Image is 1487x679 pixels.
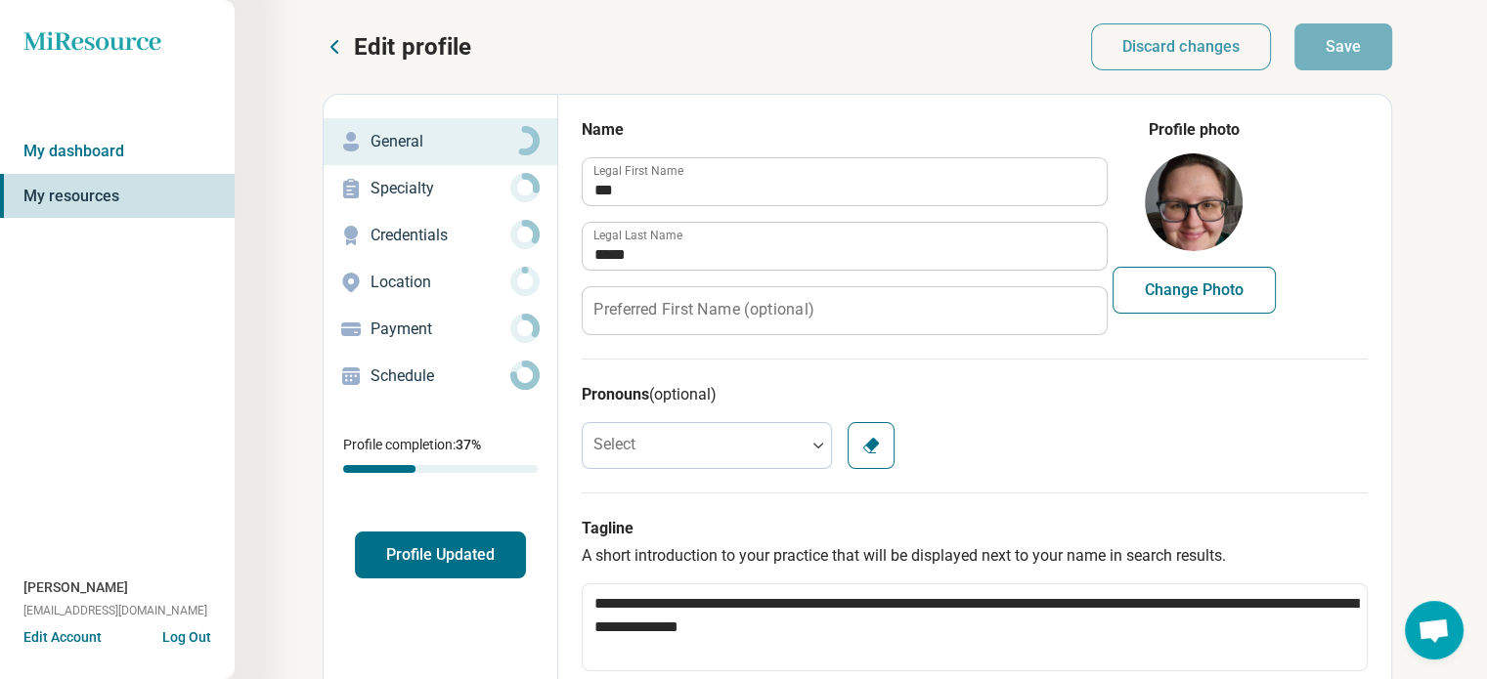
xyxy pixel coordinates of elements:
button: Save [1294,23,1392,70]
button: Log Out [162,627,211,643]
button: Edit profile [323,31,471,63]
p: General [371,130,510,153]
button: Change Photo [1113,267,1276,314]
a: Open chat [1405,601,1464,659]
button: Edit Account [23,627,102,648]
button: Discard changes [1091,23,1272,70]
span: [EMAIL_ADDRESS][DOMAIN_NAME] [23,602,207,619]
a: Credentials [324,212,557,259]
div: Profile completion: [324,423,557,485]
p: Edit profile [354,31,471,63]
legend: Profile photo [1149,118,1240,142]
label: Select [593,435,635,453]
p: Credentials [371,224,510,247]
p: A short introduction to your practice that will be displayed next to your name in search results. [582,544,1368,568]
span: 37 % [456,437,481,452]
a: Schedule [324,353,557,400]
span: (optional) [649,385,717,403]
a: Location [324,259,557,306]
img: avatar image [1145,153,1243,251]
p: Specialty [371,177,510,200]
p: Payment [371,318,510,341]
span: [PERSON_NAME] [23,577,128,598]
p: Location [371,271,510,294]
label: Legal Last Name [593,230,682,241]
div: Profile completion [343,465,538,473]
label: Preferred First Name (optional) [593,302,813,318]
h3: Name [582,118,1106,142]
label: Legal First Name [593,165,683,177]
button: Profile Updated [355,531,526,578]
a: Payment [324,306,557,353]
h3: Pronouns [582,383,1368,406]
h3: Tagline [582,517,1368,540]
p: Schedule [371,364,510,388]
a: Specialty [324,165,557,212]
a: General [324,118,557,165]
